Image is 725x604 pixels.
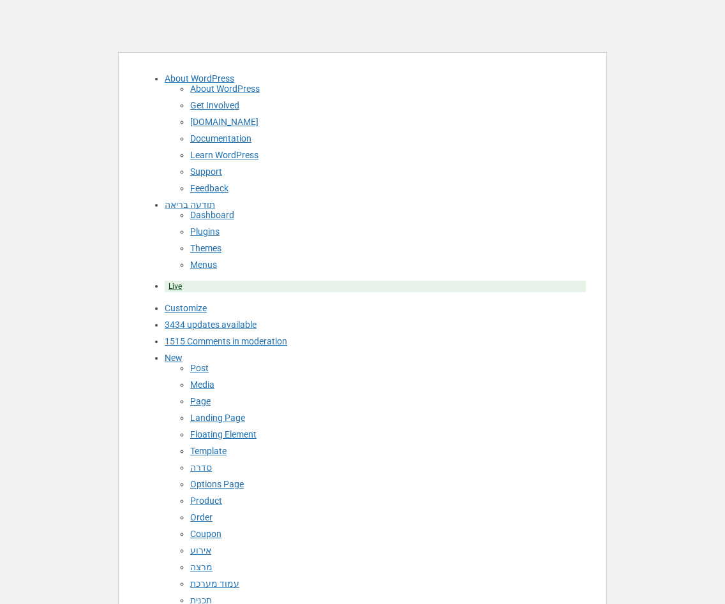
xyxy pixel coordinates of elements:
[190,462,212,473] a: סדרה
[190,243,221,253] a: Themes
[190,260,217,270] a: Menus
[190,479,244,489] a: Options Page
[165,117,586,193] ul: About WordPress
[175,320,257,330] span: 34 updates available
[190,226,220,237] a: Plugins
[165,243,586,270] ul: תודעה בריאה
[190,562,213,572] a: מרצה
[165,303,207,313] a: Customize
[165,320,175,330] span: 34
[165,84,586,110] ul: About WordPress
[165,281,586,292] a: Live
[190,512,213,522] a: Order
[190,529,221,539] a: Coupon
[190,446,227,456] a: Template
[190,413,245,423] a: Landing Page
[190,396,211,406] a: Page
[165,73,234,84] span: About WordPress
[165,336,175,346] span: 15
[190,545,211,556] a: אירוע
[175,336,287,346] span: 15 Comments in moderation
[190,84,260,94] a: About WordPress
[190,100,239,110] a: Get Involved
[165,210,586,237] ul: תודעה בריאה
[190,183,228,193] a: Feedback
[190,496,222,506] a: Product
[190,166,222,177] a: Support
[190,210,234,220] a: Dashboard
[190,133,251,144] a: Documentation
[190,429,257,439] a: Floating Element
[165,200,215,210] a: תודעה בריאה
[190,379,214,390] a: Media
[190,363,209,373] a: Post
[165,353,183,363] span: New
[190,150,258,160] a: Learn WordPress
[190,117,258,127] a: [DOMAIN_NAME]
[190,578,239,589] a: עמוד מערכת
